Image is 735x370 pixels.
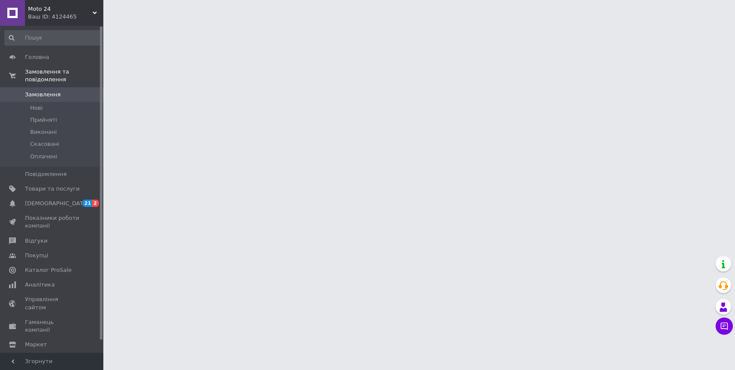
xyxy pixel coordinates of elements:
[25,53,49,61] span: Головна
[716,318,733,335] button: Чат з покупцем
[25,91,61,99] span: Замовлення
[28,5,93,13] span: Moto 24
[25,252,48,259] span: Покупці
[25,237,47,245] span: Відгуки
[82,200,92,207] span: 21
[25,266,71,274] span: Каталог ProSale
[30,116,57,124] span: Прийняті
[25,296,80,311] span: Управління сайтом
[25,318,80,334] span: Гаманець компанії
[92,200,99,207] span: 2
[25,170,67,178] span: Повідомлення
[30,128,57,136] span: Виконані
[25,341,47,348] span: Маркет
[25,214,80,230] span: Показники роботи компанії
[4,30,101,46] input: Пошук
[30,140,59,148] span: Скасовані
[25,281,55,289] span: Аналітика
[25,185,80,193] span: Товари та послуги
[30,153,57,160] span: Оплачені
[25,200,89,207] span: [DEMOGRAPHIC_DATA]
[30,104,43,112] span: Нові
[28,13,103,21] div: Ваш ID: 4124465
[25,68,103,83] span: Замовлення та повідомлення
